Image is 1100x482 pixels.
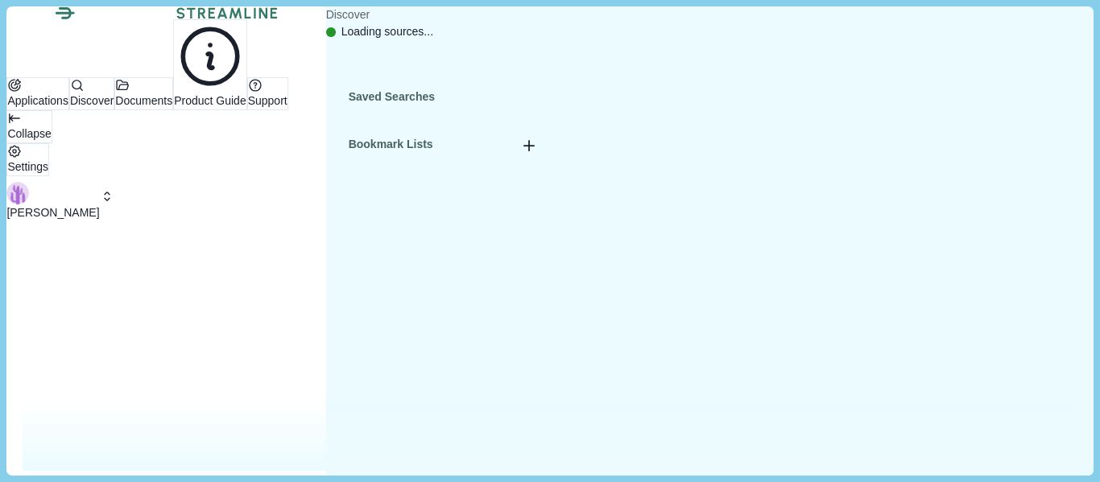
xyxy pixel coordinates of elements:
[115,93,172,109] p: Documents
[349,136,433,153] span: Bookmark Lists
[341,23,433,40] span: Loading sources...
[6,127,52,140] a: Expand
[6,204,99,221] p: [PERSON_NAME]
[247,77,288,110] button: Support
[6,143,49,176] button: Settings
[70,93,114,109] p: Discover
[248,93,287,109] p: Support
[55,6,75,19] img: Streamline Climate Logo
[114,94,173,107] a: Documents
[7,93,68,109] p: Applications
[173,19,247,110] button: Product Guide
[6,6,325,19] a: Streamline Climate LogoStreamline Climate Logo
[7,126,51,142] p: Collapse
[174,93,246,109] p: Product Guide
[7,159,48,175] p: Settings
[69,77,114,110] button: Discover
[69,94,114,107] a: Discover
[114,77,173,110] button: Documents
[6,94,69,107] a: Applications
[176,7,278,19] img: Streamline Climate Logo
[326,6,370,23] a: Discover
[247,94,288,107] a: Support
[6,182,29,204] img: profile picture
[6,160,49,173] a: Settings
[349,89,435,105] span: Saved Searches
[6,77,69,110] button: Applications
[6,110,52,143] button: Expand
[173,94,247,107] a: Product Guide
